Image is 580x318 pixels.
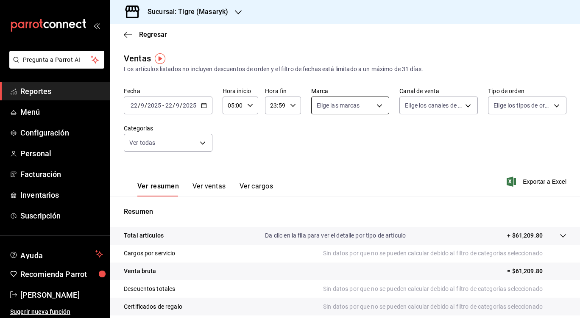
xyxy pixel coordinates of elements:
[6,61,104,70] a: Pregunta a Parrot AI
[20,169,103,180] span: Facturación
[130,102,138,109] input: --
[147,102,162,109] input: ----
[139,30,167,39] span: Regresar
[93,22,100,29] button: open_drawer_menu
[124,231,164,240] p: Total artículos
[20,148,103,159] span: Personal
[20,249,92,259] span: Ayuda
[10,307,103,316] span: Sugerir nueva función
[173,102,175,109] span: /
[20,289,103,301] span: [PERSON_NAME]
[317,101,360,110] span: Elige las marcas
[20,268,103,280] span: Recomienda Parrot
[155,53,165,64] img: Tooltip marker
[488,88,566,94] label: Tipo de orden
[20,210,103,221] span: Suscripción
[240,182,273,196] button: Ver cargos
[507,267,566,276] p: = $61,209.80
[124,30,167,39] button: Regresar
[323,285,566,293] p: Sin datos por que no se pueden calcular debido al filtro de categorías seleccionado
[124,52,151,65] div: Ventas
[124,125,212,131] label: Categorías
[20,127,103,138] span: Configuración
[311,88,390,94] label: Marca
[223,88,258,94] label: Hora inicio
[23,55,91,64] span: Pregunta a Parrot AI
[129,138,155,147] span: Ver todas
[165,102,173,109] input: --
[137,182,273,196] div: navigation tabs
[20,106,103,118] span: Menú
[20,86,103,97] span: Reportes
[9,51,104,69] button: Pregunta a Parrot AI
[405,101,462,110] span: Elige los canales de venta
[494,101,551,110] span: Elige los tipos de orden
[182,102,197,109] input: ----
[124,249,176,258] p: Cargos por servicio
[145,102,147,109] span: /
[323,302,566,311] p: Sin datos por que no se pueden calcular debido al filtro de categorías seleccionado
[124,267,156,276] p: Venta bruta
[20,189,103,201] span: Inventarios
[124,88,212,94] label: Fecha
[124,207,566,217] p: Resumen
[176,102,180,109] input: --
[137,182,179,196] button: Ver resumen
[162,102,164,109] span: -
[138,102,140,109] span: /
[265,88,301,94] label: Hora fin
[124,65,566,74] div: Los artículos listados no incluyen descuentos de orden y el filtro de fechas está limitado a un m...
[323,249,566,258] p: Sin datos por que no se pueden calcular debido al filtro de categorías seleccionado
[124,302,182,311] p: Certificados de regalo
[192,182,226,196] button: Ver ventas
[399,88,478,94] label: Canal de venta
[507,231,543,240] p: + $61,209.80
[180,102,182,109] span: /
[124,285,175,293] p: Descuentos totales
[508,177,566,187] button: Exportar a Excel
[141,7,228,17] h3: Sucursal: Tigre (Masaryk)
[140,102,145,109] input: --
[265,231,406,240] p: Da clic en la fila para ver el detalle por tipo de artículo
